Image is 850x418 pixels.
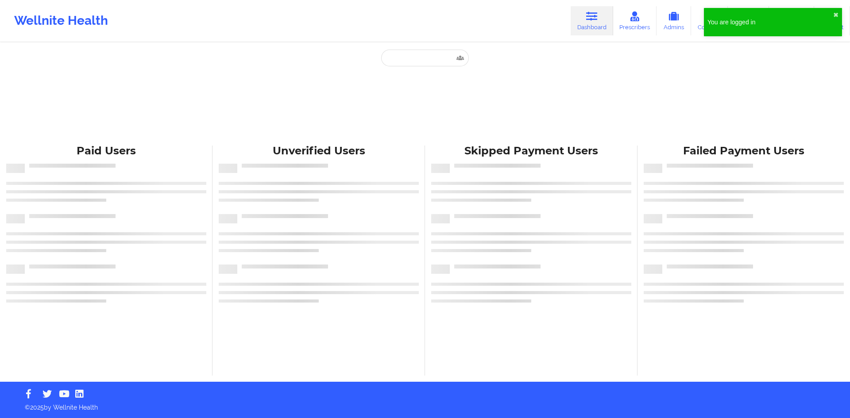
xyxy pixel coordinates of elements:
div: Skipped Payment Users [431,144,631,158]
div: Paid Users [6,144,206,158]
a: Admins [657,6,691,35]
button: close [833,12,838,19]
div: Failed Payment Users [644,144,844,158]
a: Coaches [691,6,728,35]
p: © 2025 by Wellnite Health [19,397,831,412]
a: Dashboard [571,6,613,35]
div: You are logged in [707,18,833,27]
a: Prescribers [613,6,657,35]
div: Unverified Users [219,144,419,158]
